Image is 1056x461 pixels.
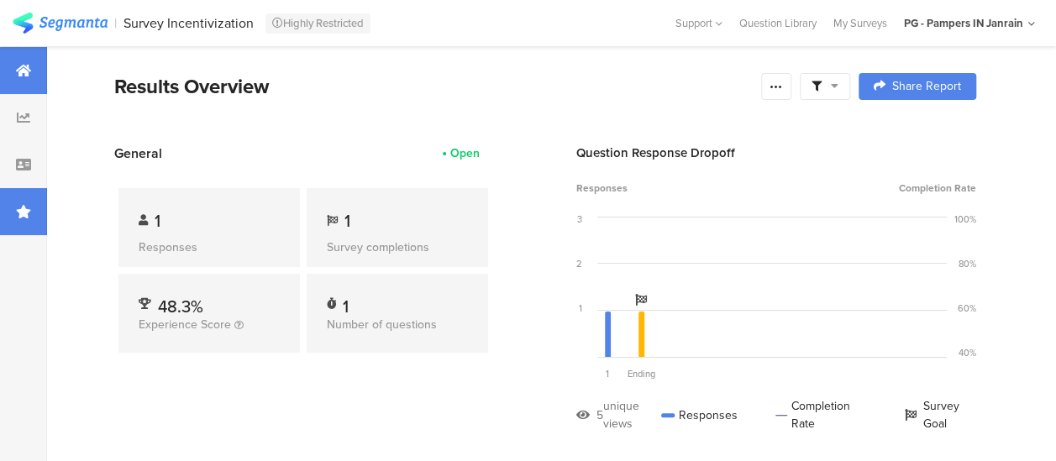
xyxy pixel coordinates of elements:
div: Responses [139,238,280,256]
span: General [114,144,162,163]
div: Highly Restricted [265,13,370,34]
span: Share Report [892,81,961,92]
img: segmanta logo [13,13,108,34]
span: 1 [155,208,160,233]
div: PG - Pampers IN Janrain [904,15,1023,31]
span: Experience Score [139,316,231,333]
div: Responses [661,397,738,432]
div: Support [675,10,722,36]
div: Survey Incentivization [123,15,254,31]
span: 1 [606,367,609,380]
span: 48.3% [158,294,203,319]
div: unique views [603,397,661,432]
div: 1 [579,301,582,315]
div: Survey Goal [904,397,976,432]
div: 1 [343,294,349,311]
div: Survey completions [327,238,468,256]
div: Results Overview [114,71,753,102]
div: Ending [624,367,658,380]
div: | [114,13,117,33]
span: Number of questions [327,316,437,333]
span: Completion Rate [899,181,976,196]
span: 1 [344,208,350,233]
div: Completion Rate [775,397,867,432]
span: Responses [576,181,628,196]
div: 60% [958,301,976,315]
a: My Surveys [825,15,896,31]
div: 80% [959,257,976,270]
div: 100% [954,212,976,226]
div: 5 [596,406,603,424]
div: 3 [577,212,582,226]
div: Question Response Dropoff [576,144,976,162]
i: Survey Goal [635,294,647,306]
div: 40% [959,346,976,359]
div: 2 [576,257,582,270]
div: Open [450,144,480,162]
a: Question Library [731,15,825,31]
